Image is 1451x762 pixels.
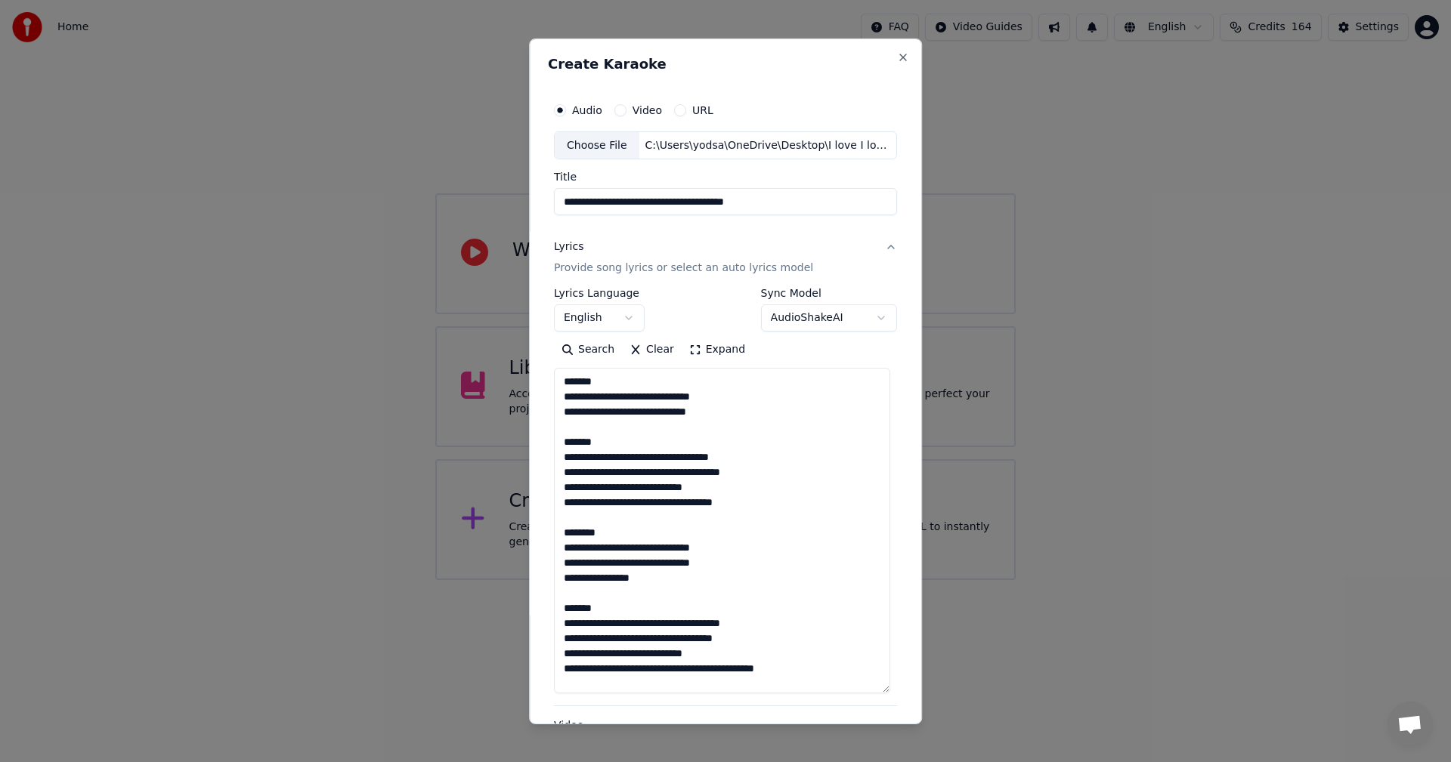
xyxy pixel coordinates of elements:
label: Lyrics Language [554,288,645,298]
label: Video [633,104,662,115]
div: Video [554,718,837,754]
button: LyricsProvide song lyrics or select an auto lyrics model [554,227,897,288]
label: URL [692,104,713,115]
label: Sync Model [761,288,897,298]
h2: Create Karaoke [548,57,903,70]
div: Lyrics [554,239,583,255]
div: LyricsProvide song lyrics or select an auto lyrics model [554,288,897,705]
label: Audio [572,104,602,115]
p: Provide song lyrics or select an auto lyrics model [554,261,813,276]
div: Choose File [555,131,639,159]
label: Title [554,171,897,182]
button: Search [554,338,622,362]
div: C:\Users\yodsa\OneDrive\Desktop\I love I love I love my Thailand Girl\I love, I love, I love, my ... [639,137,896,153]
button: Clear [622,338,682,362]
button: Expand [682,338,753,362]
